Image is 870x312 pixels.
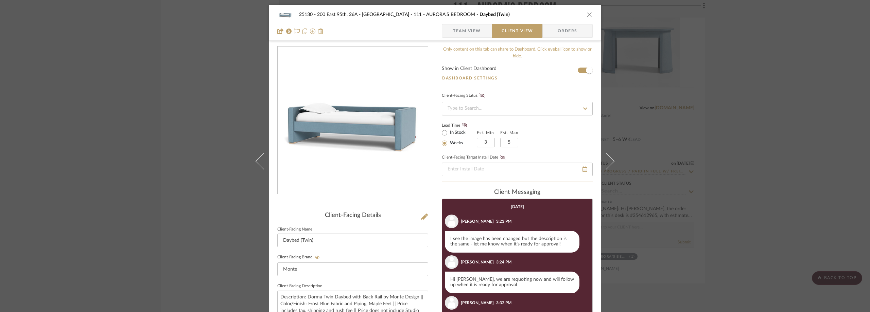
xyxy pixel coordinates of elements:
[460,122,469,129] button: Lead Time
[442,75,498,81] button: Dashboard Settings
[498,155,507,160] button: Client-Facing Target Install Date
[299,12,414,17] span: 25130 - 200 East 95th, 26A - [GEOGRAPHIC_DATA]
[445,231,579,253] div: I see the image has been changed but the description is the same - let me know when it’s ready fo...
[442,163,593,176] input: Enter Install Date
[279,47,427,194] img: 09fbe779-ea75-4c91-8ca0-5c7218b2ecc7_436x436.jpg
[277,228,312,231] label: Client-Facing Name
[500,130,518,135] label: Est. Max
[442,92,487,99] div: Client-Facing Status
[587,12,593,18] button: close
[461,218,494,224] div: [PERSON_NAME]
[445,215,458,228] img: user_avatar.png
[442,102,593,115] input: Type to Search…
[278,47,428,194] div: 0
[496,259,511,265] div: 3:24 PM
[461,300,494,306] div: [PERSON_NAME]
[442,155,507,160] label: Client-Facing Target Install Date
[502,24,533,38] span: Client View
[442,46,593,59] div: Only content on this tab can share to Dashboard. Click eyeball icon to show or hide.
[277,285,323,288] label: Client-Facing Description
[318,29,324,34] img: Remove from project
[480,12,510,17] span: Daybed (Twin)
[442,128,477,147] mat-radio-group: Select item type
[550,24,585,38] span: Orders
[442,122,477,128] label: Lead Time
[277,262,428,276] input: Enter Client-Facing Brand
[445,255,458,269] img: user_avatar.png
[511,204,524,209] div: [DATE]
[496,300,511,306] div: 3:32 PM
[445,272,579,293] div: Hi [PERSON_NAME], we are requoting now and will follow up when it is ready for approval
[461,259,494,265] div: [PERSON_NAME]
[313,255,322,260] button: Client-Facing Brand
[453,24,481,38] span: Team View
[477,130,494,135] label: Est. Min
[449,140,463,146] label: Weeks
[445,296,458,310] img: user_avatar.png
[277,8,294,21] img: 09fbe779-ea75-4c91-8ca0-5c7218b2ecc7_48x40.jpg
[414,12,480,17] span: 111 - AURORA'S BEDROOM
[496,218,511,224] div: 3:23 PM
[449,130,466,136] label: In Stock
[442,189,593,196] div: client Messaging
[277,234,428,247] input: Enter Client-Facing Item Name
[277,255,322,260] label: Client-Facing Brand
[277,212,428,219] div: Client-Facing Details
